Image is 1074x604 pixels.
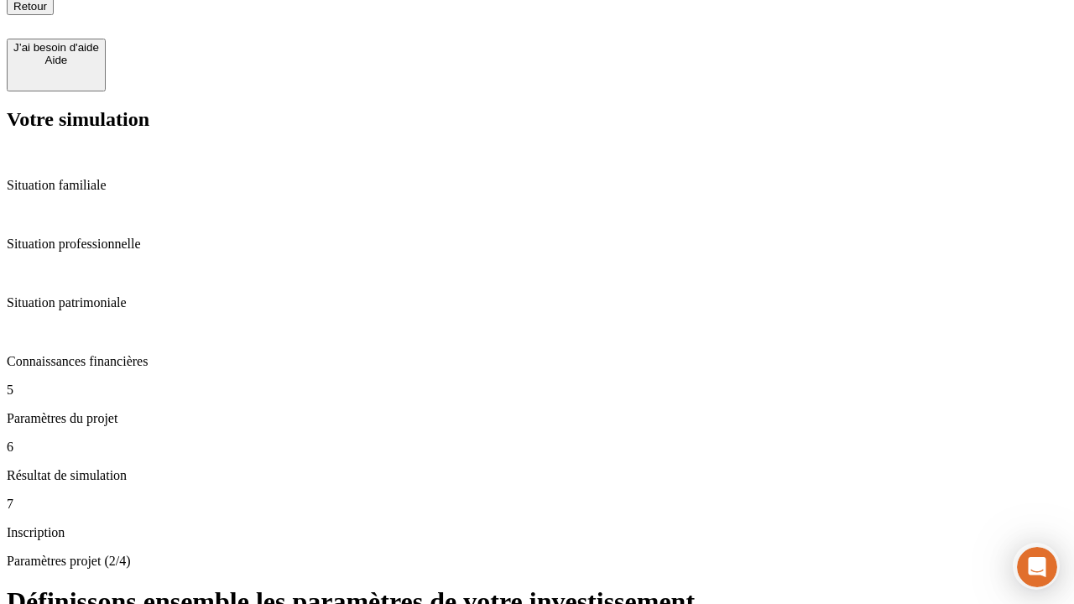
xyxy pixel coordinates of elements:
[7,237,1067,252] p: Situation professionnelle
[1017,547,1057,587] iframe: Intercom live chat
[7,39,106,91] button: J’ai besoin d'aideAide
[7,525,1067,540] p: Inscription
[7,554,1067,569] p: Paramètres projet (2/4)
[7,497,1067,512] p: 7
[7,440,1067,455] p: 6
[1013,543,1060,590] iframe: Intercom live chat discovery launcher
[7,468,1067,483] p: Résultat de simulation
[13,41,99,54] div: J’ai besoin d'aide
[7,178,1067,193] p: Situation familiale
[7,295,1067,310] p: Situation patrimoniale
[13,54,99,66] div: Aide
[7,383,1067,398] p: 5
[7,108,1067,131] h2: Votre simulation
[7,411,1067,426] p: Paramètres du projet
[7,354,1067,369] p: Connaissances financières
